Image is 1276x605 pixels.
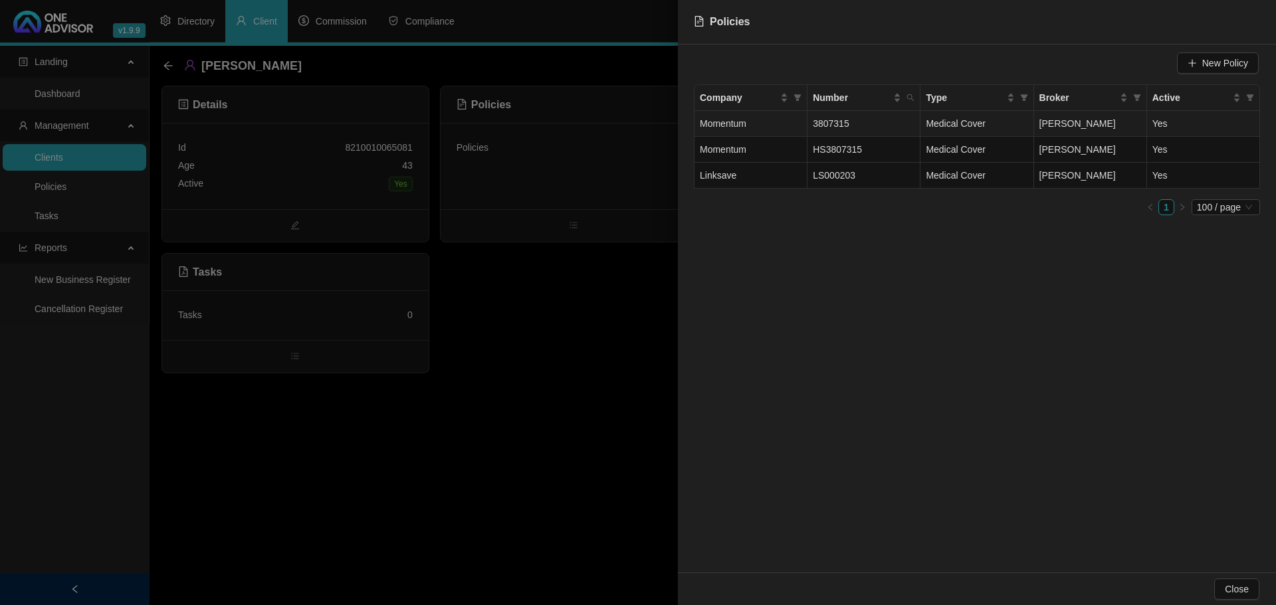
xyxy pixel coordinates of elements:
span: Broker [1039,90,1117,105]
span: search [906,94,914,102]
th: Active [1147,85,1260,111]
button: Close [1214,578,1259,600]
th: Type [920,85,1033,111]
span: HS3807315 [813,144,862,155]
span: filter [1246,94,1254,102]
span: Momentum [700,118,746,129]
td: Yes [1147,137,1260,163]
th: Broker [1034,85,1147,111]
span: filter [1243,88,1257,108]
span: filter [794,94,801,102]
span: Company [700,90,778,105]
th: Company [694,85,807,111]
td: Yes [1147,163,1260,189]
span: 3807315 [813,118,849,129]
span: Medical Cover [926,144,985,155]
span: filter [791,88,804,108]
span: Policies [710,16,750,27]
span: Linksave [700,170,736,181]
span: plus [1188,58,1197,68]
th: Number [807,85,920,111]
span: filter [1130,88,1144,108]
span: Number [813,90,891,105]
button: right [1174,199,1190,215]
a: 1 [1159,200,1174,215]
span: [PERSON_NAME] [1039,118,1116,129]
button: New Policy [1177,52,1259,74]
span: New Policy [1202,56,1248,70]
li: Previous Page [1142,199,1158,215]
li: Next Page [1174,199,1190,215]
span: Close [1225,582,1249,596]
span: Momentum [700,144,746,155]
span: filter [1017,88,1031,108]
button: left [1142,199,1158,215]
span: file-text [694,16,704,27]
span: filter [1020,94,1028,102]
div: Page Size [1192,199,1260,215]
span: Medical Cover [926,118,985,129]
span: [PERSON_NAME] [1039,170,1116,181]
span: Active [1152,90,1230,105]
span: search [904,88,917,108]
span: right [1178,203,1186,211]
span: Medical Cover [926,170,985,181]
span: filter [1133,94,1141,102]
span: Type [926,90,1004,105]
span: left [1146,203,1154,211]
td: Yes [1147,111,1260,137]
li: 1 [1158,199,1174,215]
span: LS000203 [813,170,855,181]
span: 100 / page [1197,200,1255,215]
span: [PERSON_NAME] [1039,144,1116,155]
